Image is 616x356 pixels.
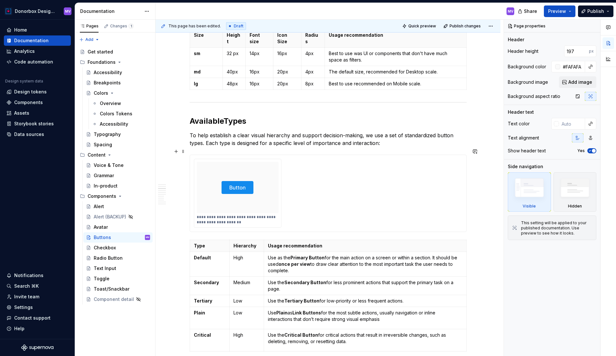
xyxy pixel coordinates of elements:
a: Design tokens [4,87,71,97]
div: Components [88,193,116,199]
div: Hidden [554,172,597,212]
p: Use as the for the main action on a screen or within a section. It should be used to draw clear a... [268,255,462,274]
p: Low [233,298,260,304]
div: Visible [523,204,536,209]
p: To help establish a clear visual hierarchy and support decision-making, we use a set of standardi... [190,131,467,147]
p: High [233,332,260,338]
div: Foundations [88,59,116,65]
a: Breakpoints [83,78,153,88]
input: Auto [560,61,585,72]
strong: Secondary [194,280,219,285]
a: Accessibility [83,67,153,78]
p: Use the for less prominent actions that support the primary task on a page. [268,279,462,292]
a: Analytics [4,46,71,56]
p: Use the for critical actions that result in irreversible changes, such as deleting, removing, or ... [268,332,462,345]
div: Radio Button [94,255,123,261]
span: Share [524,8,537,14]
div: Foundations [77,57,153,67]
p: High [233,255,260,261]
strong: Critical [194,332,211,338]
p: The default size, recommended for Desktop scale. [329,69,462,75]
button: Add [77,35,101,44]
p: 16px [277,50,297,57]
div: Show header text [508,148,546,154]
div: Voice & Tone [94,162,124,168]
a: Checkbox [83,243,153,253]
div: Contact support [14,315,51,321]
a: Settings [4,302,71,313]
div: Design tokens [14,89,47,95]
p: 14px [250,50,269,57]
div: Get started [88,49,113,55]
div: Donorbox Design System [15,8,56,14]
div: Content [88,152,106,158]
a: Typography [83,129,153,140]
a: Accessibility [90,119,153,129]
div: Spacing [94,141,112,148]
div: MV [508,9,513,14]
button: Search ⌘K [4,281,71,291]
div: Pages [80,24,99,29]
div: Accessibility [100,121,128,127]
button: Preview [544,5,575,17]
div: Typography [94,131,121,138]
strong: Icon Size [277,32,288,44]
p: 4px [305,50,321,57]
strong: Critical Button [284,332,318,338]
strong: Secondary Button [284,280,326,285]
p: 16px [250,69,269,75]
div: Assets [14,110,29,116]
p: Radius [305,32,321,45]
strong: md [194,69,201,74]
strong: sm [194,51,200,56]
div: Analytics [14,48,35,54]
img: 17077652-375b-4f2c-92b0-528c72b71ea0.png [5,7,12,15]
div: Visible [508,172,551,212]
div: Components [77,191,153,201]
div: Invite team [14,293,39,300]
input: Auto [564,45,589,57]
div: Text Input [94,265,116,272]
div: Hidden [568,204,582,209]
a: Components [4,97,71,108]
div: Header height [508,48,538,54]
div: Components [14,99,43,106]
strong: Plain [194,310,205,315]
div: Text color [508,120,530,127]
strong: Height [227,32,240,44]
span: Publish [587,8,604,14]
p: Medium [233,279,260,286]
div: Design system data [5,79,43,84]
div: Notifications [14,272,43,279]
strong: Default [194,255,211,260]
a: Alert (BACKUP) [83,212,153,222]
input: Auto [559,118,585,130]
div: Header text [508,109,534,115]
a: Overview [90,98,153,109]
div: Search ⌘K [14,283,39,289]
p: Use the for low-priority or less frequent actions. [268,298,462,304]
a: ButtonsMV [83,232,153,243]
div: Documentation [14,37,49,44]
div: Colors [94,90,108,96]
a: Grammar [83,170,153,181]
a: Voice & Tone [83,160,153,170]
strong: Size [194,32,204,38]
div: Changes [110,24,134,29]
p: 16px [250,81,269,87]
p: Best to use recommended on Mobile scale. [329,81,462,87]
div: Content [77,150,153,160]
div: Storybook stories [14,120,54,127]
a: Code automation [4,57,71,67]
div: Checkbox [94,245,116,251]
div: Toggle [94,275,109,282]
button: Publish [578,5,613,17]
div: Background aspect ratio [508,93,560,100]
a: Text Input [83,263,153,274]
a: Spacing [83,140,153,150]
strong: Usage recommendation [268,243,322,248]
div: Page tree [77,47,153,304]
p: 48px [227,81,242,87]
div: In-product [94,183,118,189]
div: Overview [100,100,121,107]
